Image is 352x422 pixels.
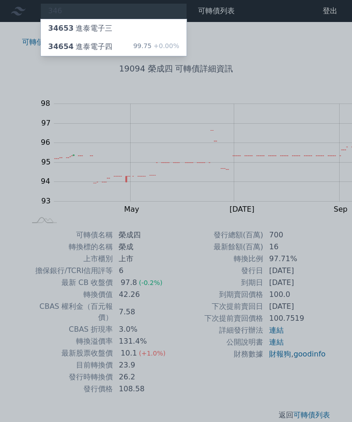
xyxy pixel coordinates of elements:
[41,38,187,56] a: 34654進泰電子四 99.75+0.00%
[152,42,179,49] span: +0.00%
[48,24,74,33] span: 34653
[48,41,112,52] div: 進泰電子四
[48,23,112,34] div: 進泰電子三
[41,19,187,38] a: 34653進泰電子三
[48,42,74,51] span: 34654
[133,41,179,52] div: 99.75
